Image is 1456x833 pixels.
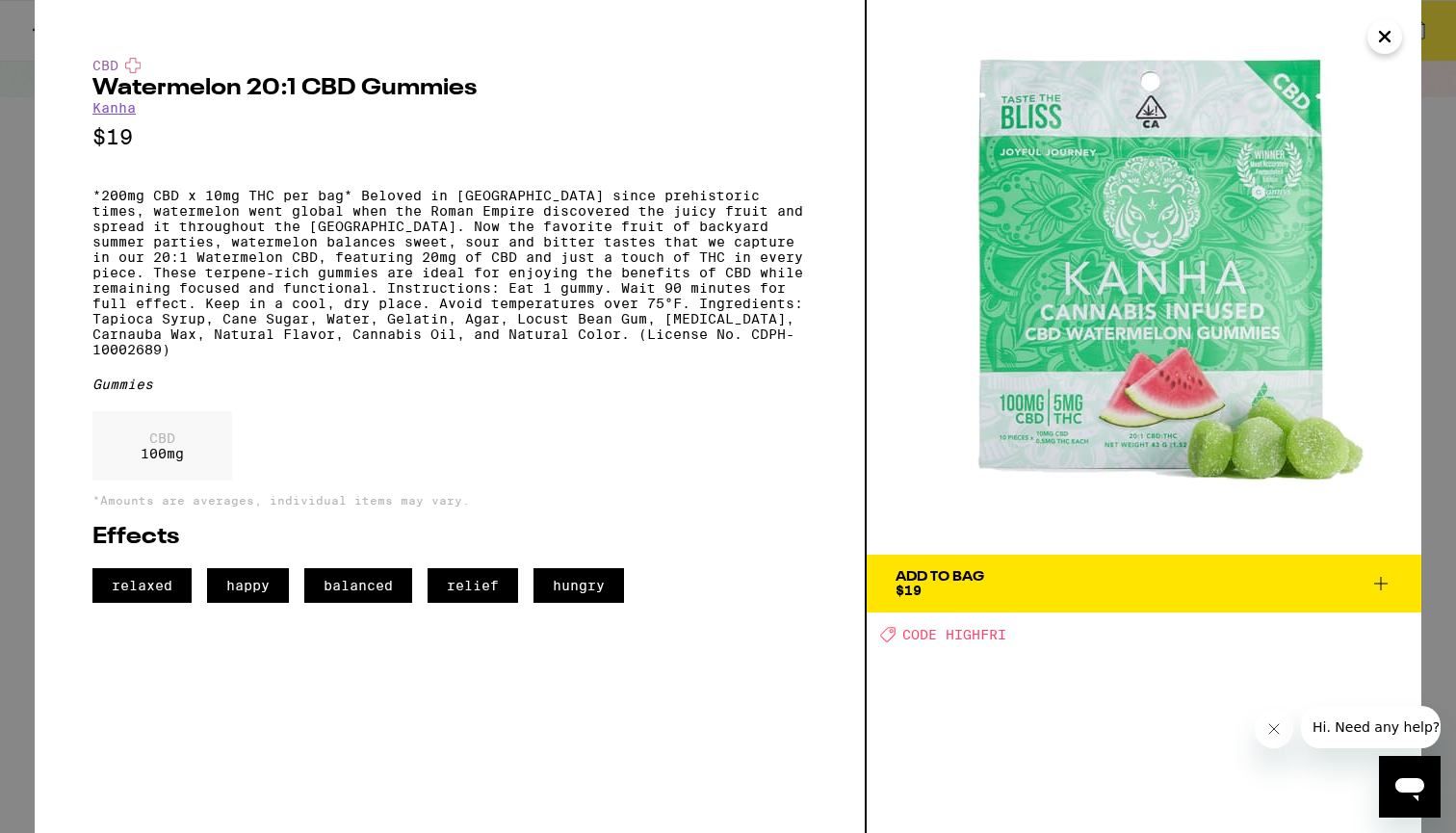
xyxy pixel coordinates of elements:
[428,568,518,603] span: relief
[92,188,807,357] p: *200mg CBD x 10mg THC per bag* Beloved in [GEOGRAPHIC_DATA] since prehistoric times, watermelon w...
[92,125,807,149] p: $19
[867,555,1421,612] button: Add To Bag$19
[1367,19,1402,54] button: Close
[304,568,412,603] span: balanced
[141,430,184,446] p: CBD
[896,570,984,584] div: Add To Bag
[125,58,141,73] img: cbdColor.svg
[207,568,289,603] span: happy
[1255,710,1293,748] iframe: Close message
[92,526,807,549] h2: Effects
[92,58,807,73] div: CBD
[92,494,807,507] p: *Amounts are averages, individual items may vary.
[1301,706,1441,748] iframe: Message from company
[92,100,136,116] a: Kanha
[92,568,192,603] span: relaxed
[902,627,1006,642] span: CODE HIGHFRI
[1379,756,1441,818] iframe: Button to launch messaging window
[533,568,624,603] span: hungry
[92,411,232,481] div: 100 mg
[92,77,807,100] h2: Watermelon 20:1 CBD Gummies
[92,377,807,392] div: Gummies
[896,583,922,598] span: $19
